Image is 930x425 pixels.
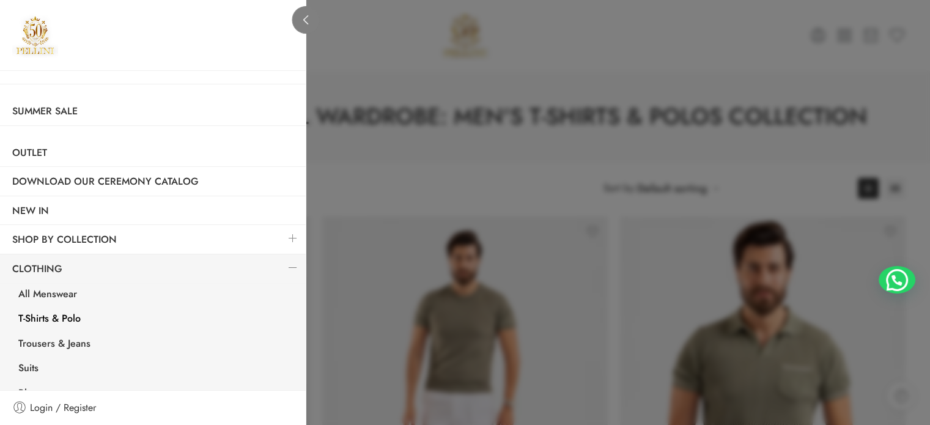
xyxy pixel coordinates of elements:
a: Pellini - [12,12,58,58]
a: Trousers & Jeans [6,333,306,358]
img: Pellini [12,12,58,58]
a: All Menswear [6,283,306,308]
span: Login / Register [30,400,96,416]
a: Login / Register [12,400,293,416]
a: Suits [6,357,306,382]
a: Blazers [6,382,306,407]
a: T-Shirts & Polo [6,308,306,333]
